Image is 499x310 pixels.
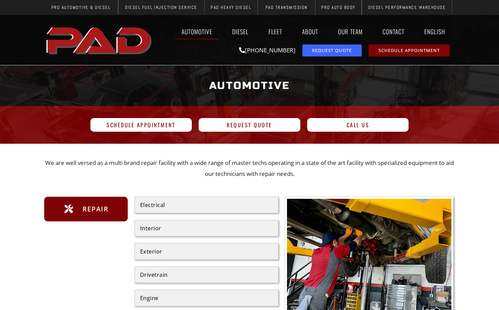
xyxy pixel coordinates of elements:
div: Interior [140,225,273,231]
span: Diesel Performance Warehouse [368,5,446,10]
a: Request Quote [199,118,300,132]
a: Schedule Appointment [90,118,192,132]
span: Schedule Appointment [378,48,440,53]
img: The image shows the word "PAD" in bold, red, uppercase letters with a slight shadow effect. [44,22,155,59]
a: Our Team [332,24,369,39]
a: pro automotive and diesel home page [44,22,155,59]
a: Diesel [226,24,255,39]
a: Fleet [262,24,289,39]
span: Request Quote [227,122,272,128]
a: request a service or repair quote [302,44,362,56]
span: PAD Transmission [265,5,308,10]
span: Diesel Fuel Injection Service [125,5,197,10]
span: PAD Heavy Diesel [211,5,251,10]
span: Pro Automotive & Diesel [51,5,111,10]
a: schedule repair or service appointment [369,44,450,56]
div: Engine [140,295,273,301]
a: Contact [376,24,411,39]
h1: Automotive [48,73,452,99]
span: Call Us [347,122,370,128]
span: Request Quote [312,48,352,53]
a: Automotive [175,24,219,39]
div: Electrical [140,202,273,208]
a: About [296,24,325,39]
div: Drivetrain [140,272,273,277]
nav: Menu [155,24,455,39]
span: Pro Auto Body [321,5,355,10]
span: Repair [81,204,108,215]
a: [PHONE_NUMBER] [239,46,296,54]
div: Exterior [140,249,273,254]
p: We are well versed as a multi brand repair facility with a wide range of master techs operating i... [44,157,455,180]
a: Call Us [307,118,409,132]
span: Schedule Appointment [107,122,175,128]
a: English [418,24,455,39]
